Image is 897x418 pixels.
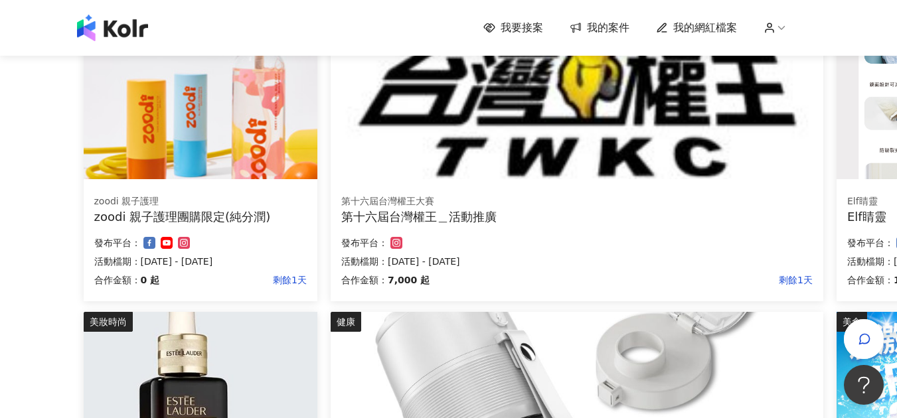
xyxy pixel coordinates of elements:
div: zoodi 親子護理 [94,195,307,208]
span: 我要接案 [501,21,543,35]
a: 我的案件 [570,21,629,35]
iframe: Help Scout Beacon - Open [844,365,884,405]
p: 合作金額： [341,272,388,288]
a: 我的網紅檔案 [656,21,737,35]
p: 剩餘1天 [430,272,813,288]
span: 我的案件 [587,21,629,35]
div: 美食 [837,312,867,332]
p: 活動檔期：[DATE] - [DATE] [94,253,307,269]
img: zoodi 全系列商品 [84,3,317,179]
img: logo [77,15,148,41]
p: 發布平台： [94,235,141,251]
a: 我要接案 [483,21,543,35]
p: 活動檔期：[DATE] - [DATE] [341,253,813,269]
span: 我的網紅檔案 [673,21,737,35]
div: 第十六屆台灣權王大賽 [341,195,813,208]
div: 健康 [331,312,361,332]
p: 發布平台： [341,235,388,251]
div: 第十六屆台灣權王＿活動推廣 [341,208,813,225]
p: 0 起 [141,272,160,288]
p: 剩餘1天 [159,272,307,288]
div: 美妝時尚 [84,312,133,332]
p: 7,000 起 [388,272,430,288]
p: 合作金額： [94,272,141,288]
p: 發布平台： [847,235,894,251]
div: zoodi 親子護理團購限定(純分潤) [94,208,307,225]
img: 第十六屆台灣權王 [331,3,823,179]
p: 合作金額： [847,272,894,288]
